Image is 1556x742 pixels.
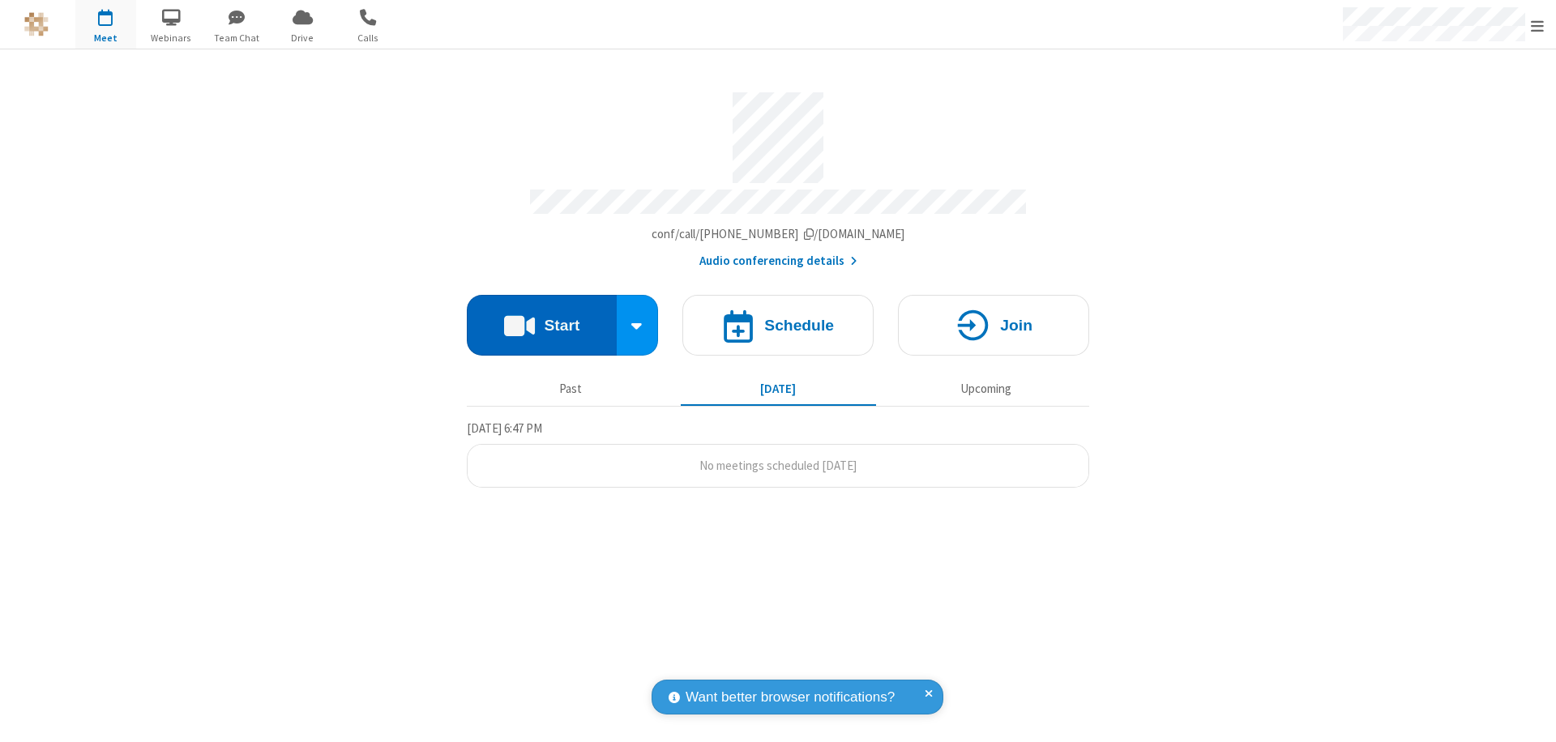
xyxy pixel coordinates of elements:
[467,80,1089,271] section: Account details
[467,420,542,436] span: [DATE] 6:47 PM
[682,295,874,356] button: Schedule
[686,687,895,708] span: Want better browser notifications?
[764,318,834,333] h4: Schedule
[24,12,49,36] img: QA Selenium DO NOT DELETE OR CHANGE
[141,31,202,45] span: Webinars
[1000,318,1032,333] h4: Join
[467,295,617,356] button: Start
[544,318,579,333] h4: Start
[699,252,857,271] button: Audio conferencing details
[467,419,1089,488] section: Today's Meetings
[75,31,136,45] span: Meet
[898,295,1089,356] button: Join
[652,225,905,244] button: Copy my meeting room linkCopy my meeting room link
[652,226,905,241] span: Copy my meeting room link
[272,31,333,45] span: Drive
[617,295,659,356] div: Start conference options
[888,373,1084,404] button: Upcoming
[681,373,876,404] button: [DATE]
[338,31,399,45] span: Calls
[699,458,857,473] span: No meetings scheduled [DATE]
[207,31,267,45] span: Team Chat
[473,373,669,404] button: Past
